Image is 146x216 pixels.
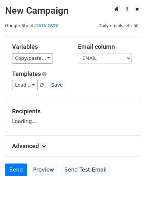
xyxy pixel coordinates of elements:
[5,164,27,176] a: Send
[12,53,53,64] a: Copy/paste...
[96,23,141,28] a: Daily emails left: 50
[60,164,111,176] a: Send Test Email
[12,108,134,125] div: Loading...
[12,142,134,150] h5: Advanced
[12,108,134,115] h5: Recipients
[5,5,141,16] h2: New Campaign
[12,43,68,50] h5: Variables
[12,80,38,90] a: Load...
[78,43,134,50] h5: Email column
[5,23,60,28] small: Google Sheet:
[96,22,141,29] span: Daily emails left: 50
[35,23,59,28] a: DATA GVOL
[12,70,41,77] a: Templates
[29,164,58,176] a: Preview
[48,80,66,90] button: Save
